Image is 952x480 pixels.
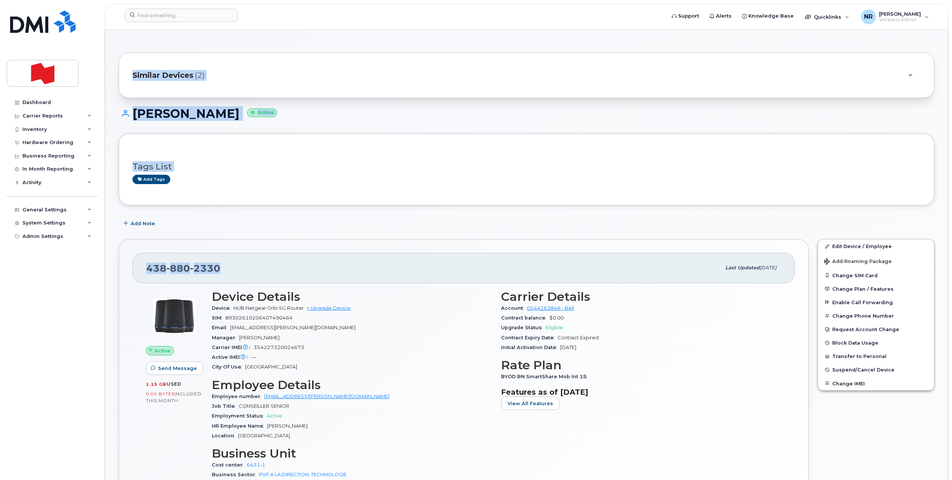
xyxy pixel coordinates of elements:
[132,70,193,81] span: Similar Devices
[501,290,781,303] h3: Carrier Details
[239,335,280,340] span: [PERSON_NAME]
[190,263,220,274] span: 2330
[760,265,776,270] span: [DATE]
[195,70,205,81] span: (2)
[230,325,356,330] span: [EMAIL_ADDRESS][PERSON_NAME][DOMAIN_NAME]
[725,265,760,270] span: Last updated
[239,403,289,409] span: CONSEILLER SENIOR
[212,305,234,311] span: Device
[527,305,574,311] a: 0544263846 - Bell
[212,364,245,370] span: City Of Use
[119,107,934,120] h1: [PERSON_NAME]
[832,299,893,305] span: Enable Call Forwarding
[212,423,267,429] span: HR Employee Name
[267,413,282,419] span: Active
[254,345,304,350] span: 354227320024673
[212,472,259,477] span: Business Sector
[212,413,267,419] span: Employment Status
[264,394,390,399] a: [EMAIL_ADDRESS][PERSON_NAME][DOMAIN_NAME]
[501,397,559,410] button: View All Features
[132,175,170,184] a: Add tags
[212,447,492,460] h3: Business Unit
[546,325,563,330] span: Eligible
[245,364,297,370] span: [GEOGRAPHIC_DATA]
[501,325,546,330] span: Upgrade Status
[152,294,197,339] img: image20231002-3703462-hxszqo.jpeg
[832,367,894,373] span: Suspend/Cancel Device
[818,349,934,363] button: Transfer to Personal
[501,305,527,311] span: Account
[818,239,934,253] a: Edit Device / Employee
[212,403,239,409] span: Job Title
[247,108,277,117] small: Active
[212,335,239,340] span: Manager
[549,315,564,321] span: $0.00
[132,162,921,171] h3: Tags List
[212,290,492,303] h3: Device Details
[259,472,347,477] a: PVP A LA DIRECTION, TECHNOLOGIE
[146,391,202,403] span: included this month
[119,217,161,230] button: Add Note
[501,345,560,350] span: Initial Activation Date
[212,345,254,350] span: Carrier IMEI
[212,462,247,468] span: Cost center
[824,259,892,266] span: Add Roaming Package
[131,220,155,227] span: Add Note
[818,363,934,376] button: Suspend/Cancel Device
[234,305,304,311] span: HUB Netgear Orbi 5G Router
[818,269,934,282] button: Change SIM Card
[832,286,894,291] span: Change Plan / Features
[501,388,781,397] h3: Features as of [DATE]
[146,382,167,387] span: 1.15 GB
[818,377,934,390] button: Change IMEI
[146,263,220,274] span: 438
[212,433,238,438] span: Location
[251,354,256,360] span: —
[818,309,934,322] button: Change Phone Number
[212,315,225,321] span: SIM
[818,336,934,349] button: Block Data Usage
[212,325,230,330] span: Email
[146,391,174,397] span: 0.00 Bytes
[501,374,591,379] span: BYOD BN SmartShare Mob Int 15
[501,335,558,340] span: Contract Expiry Date
[501,315,549,321] span: Contract balance
[818,253,934,269] button: Add Roaming Package
[146,361,203,375] button: Send Message
[501,358,781,372] h3: Rate Plan
[167,263,190,274] span: 880
[307,305,351,311] a: + Upgrade Device
[818,282,934,296] button: Change Plan / Features
[560,345,576,350] span: [DATE]
[558,335,599,340] span: Contract Expired
[247,462,265,468] a: 6431-1
[212,378,492,392] h3: Employee Details
[818,322,934,336] button: Request Account Change
[267,423,308,429] span: [PERSON_NAME]
[818,296,934,309] button: Enable Call Forwarding
[212,354,251,360] span: Active IMEI
[238,433,290,438] span: [GEOGRAPHIC_DATA]
[225,315,293,321] span: 89302610206407490464
[212,394,264,399] span: Employee number
[155,347,171,354] span: Active
[158,365,197,372] span: Send Message
[167,381,181,387] span: used
[507,400,553,407] span: View All Features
